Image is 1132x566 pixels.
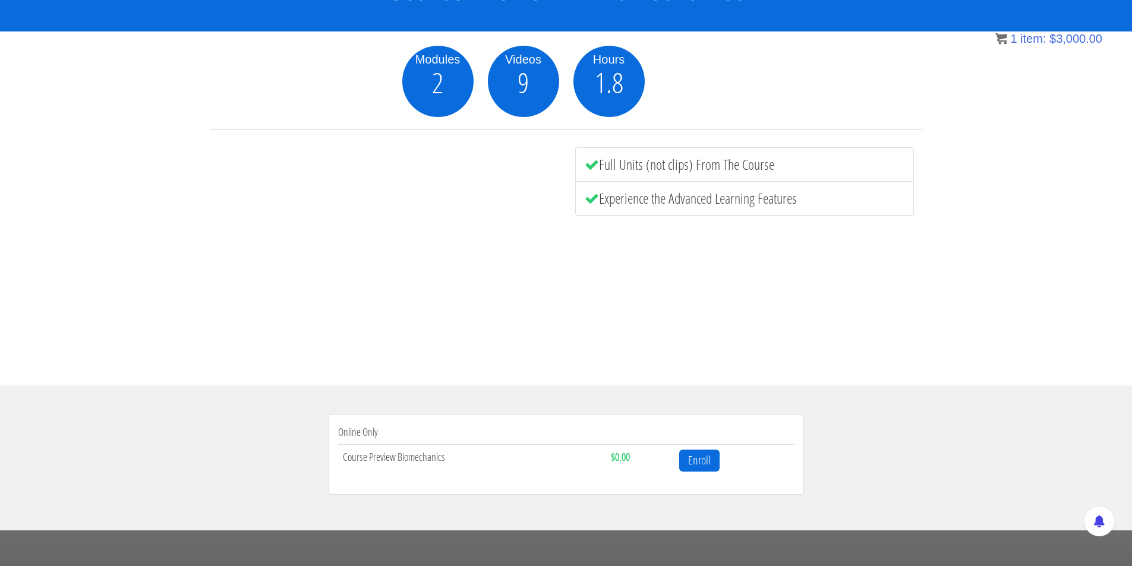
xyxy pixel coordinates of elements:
div: Modules [402,50,474,68]
img: icon11.png [995,33,1007,45]
li: Experience the Advanced Learning Features [575,181,914,216]
span: item: [1020,32,1046,45]
span: 1.8 [595,68,623,97]
a: Enroll [679,450,720,472]
span: $ [1049,32,1056,45]
li: Full Units (not clips) From The Course [575,147,914,182]
span: 9 [518,68,529,97]
div: Hours [573,50,645,68]
span: 2 [432,68,443,97]
span: 1 [1010,32,1017,45]
a: 1 item: $3,000.00 [995,32,1102,45]
strong: $0.00 [611,450,630,464]
bdi: 3,000.00 [1049,32,1102,45]
h4: Online Only [338,426,794,438]
div: Videos [488,50,559,68]
td: Course Preview Biomechanics [338,444,606,476]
